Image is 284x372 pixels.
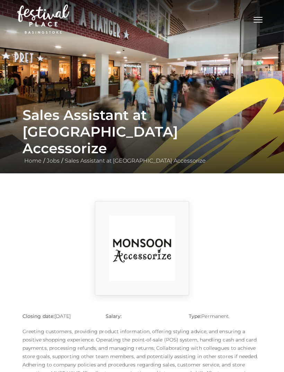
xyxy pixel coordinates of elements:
[23,313,54,319] strong: Closing date:
[45,157,61,164] a: Jobs
[23,312,95,320] p: [DATE]
[17,107,267,165] div: / /
[189,313,201,319] strong: Type:
[17,5,69,34] img: Festival Place Logo
[23,107,261,157] h1: Sales Assistant at [GEOGRAPHIC_DATA] Accessorize
[23,157,43,164] a: Home
[106,313,122,319] strong: Salary:
[189,312,261,320] p: Permanent
[109,215,175,281] img: rtuC_1630740947_no1Y.jpg
[249,14,267,24] button: Toggle navigation
[63,157,207,164] a: Sales Assistant at [GEOGRAPHIC_DATA] Accessorize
